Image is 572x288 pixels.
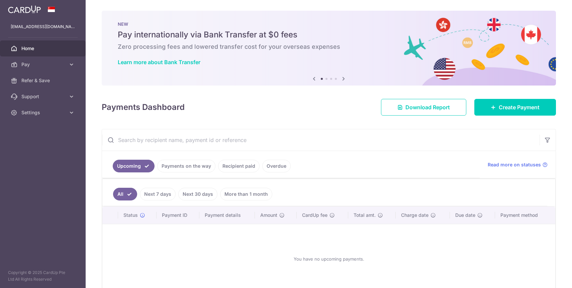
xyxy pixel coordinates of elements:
[199,206,255,224] th: Payment details
[21,109,66,116] span: Settings
[8,5,41,13] img: CardUp
[488,161,541,168] span: Read more on statuses
[118,59,200,65] a: Learn more about Bank Transfer
[157,160,215,172] a: Payments on the way
[21,77,66,84] span: Refer & Save
[218,160,260,172] a: Recipient paid
[381,99,466,116] a: Download Report
[11,23,75,30] p: [EMAIL_ADDRESS][DOMAIN_NAME]
[102,11,556,86] img: Bank transfer banner
[21,61,66,68] span: Pay
[102,129,540,151] input: Search by recipient name, payment id or reference
[401,212,428,219] span: Charge date
[220,188,272,200] a: More than 1 month
[488,161,548,168] a: Read more on statuses
[260,212,277,219] span: Amount
[118,43,540,51] h6: Zero processing fees and lowered transfer cost for your overseas expenses
[455,212,475,219] span: Due date
[113,188,137,200] a: All
[102,101,185,113] h4: Payments Dashboard
[118,29,540,40] h5: Pay internationally via Bank Transfer at $0 fees
[21,93,66,100] span: Support
[302,212,327,219] span: CardUp fee
[474,99,556,116] a: Create Payment
[354,212,376,219] span: Total amt.
[178,188,217,200] a: Next 30 days
[262,160,291,172] a: Overdue
[123,212,138,219] span: Status
[405,103,450,111] span: Download Report
[157,206,199,224] th: Payment ID
[21,45,66,52] span: Home
[495,206,555,224] th: Payment method
[499,103,540,111] span: Create Payment
[140,188,176,200] a: Next 7 days
[113,160,155,172] a: Upcoming
[118,21,540,27] p: NEW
